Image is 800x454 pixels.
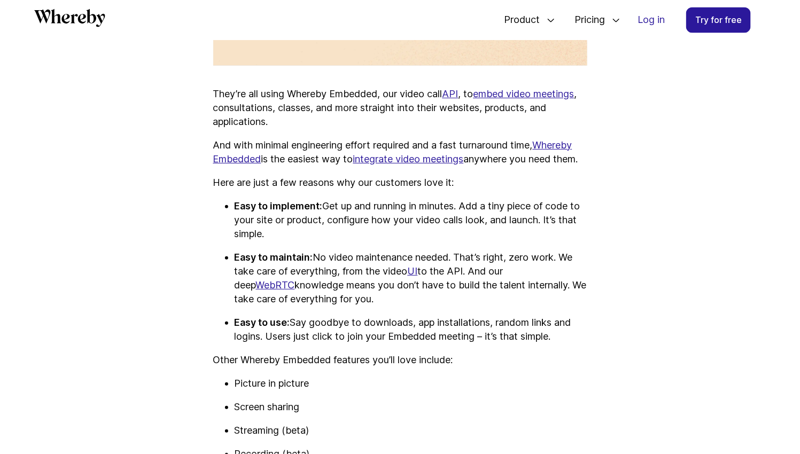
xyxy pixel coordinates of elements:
span: Product [493,3,542,38]
a: embed video meetings [473,88,574,99]
p: Say goodbye to downloads, app installations, random links and logins. Users just click to join yo... [235,316,587,343]
p: Here are just a few reasons why our customers love it: [213,176,587,190]
span: Pricing [564,3,608,38]
a: WebRTC [256,279,295,291]
a: Log in [629,8,673,33]
a: UI [408,265,418,277]
p: Screen sharing [235,400,587,414]
p: And with minimal engineering effort required and a fast turnaround time, is the easiest way to an... [213,138,587,166]
p: Streaming (beta) [235,424,587,437]
p: No video maintenance needed. That’s right, zero work. We take care of everything, from the video ... [235,251,587,306]
a: integrate video meetings [353,153,464,165]
p: Get up and running in minutes. Add a tiny piece of code to your site or product, configure how yo... [235,199,587,241]
a: Whereby [34,9,105,31]
a: API [442,88,459,99]
a: Try for free [686,7,751,33]
p: Other Whereby Embedded features you’ll love include: [213,353,587,367]
p: They’re all using Whereby Embedded, our video call , to , consultations, classes, and more straig... [213,87,587,129]
svg: Whereby [34,9,105,27]
strong: Easy to use: [235,317,290,328]
a: Whereby Embedded [213,139,572,165]
strong: Easy to implement: [235,200,323,212]
p: Picture in picture [235,377,587,390]
strong: Easy to maintain: [235,252,313,263]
